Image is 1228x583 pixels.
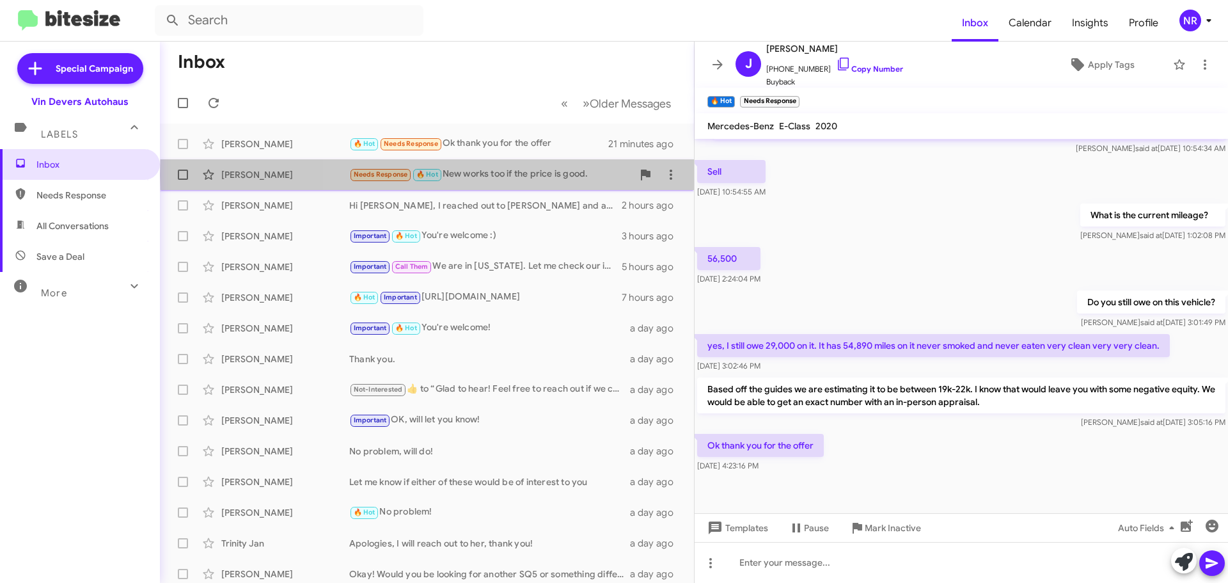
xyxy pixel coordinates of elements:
[998,4,1062,42] a: Calendar
[778,516,839,539] button: Pause
[36,158,145,171] span: Inbox
[221,383,349,396] div: [PERSON_NAME]
[354,416,387,424] span: Important
[349,321,630,335] div: You're welcome!
[561,95,568,111] span: «
[766,41,903,56] span: [PERSON_NAME]
[31,95,129,108] div: Vin Devers Autohaus
[745,54,752,74] span: J
[416,170,438,179] span: 🔥 Hot
[354,232,387,240] span: Important
[705,516,768,539] span: Templates
[1077,291,1225,314] p: Do you still owe on this vehicle?
[221,475,349,488] div: [PERSON_NAME]
[1140,317,1163,327] span: said at
[17,53,143,84] a: Special Campaign
[697,247,760,270] p: 56,500
[36,250,84,263] span: Save a Deal
[221,199,349,212] div: [PERSON_NAME]
[697,434,824,457] p: Ok thank you for the offer
[354,170,408,179] span: Needs Response
[766,76,903,88] span: Buyback
[697,274,760,284] span: [DATE] 2:24:04 PM
[590,97,671,111] span: Older Messages
[697,187,766,196] span: [DATE] 10:54:55 AM
[221,445,349,458] div: [PERSON_NAME]
[349,475,630,488] div: Let me know if either of these would be of interest to you
[707,120,774,132] span: Mercedes-Benz
[839,516,931,539] button: Mark Inactive
[865,516,921,539] span: Mark Inactive
[395,232,417,240] span: 🔥 Hot
[697,334,1170,357] p: yes, I still owe 29,000 on it. It has 54,890 miles on it never smoked and never eaten very clean ...
[354,324,387,332] span: Important
[630,506,684,519] div: a day ago
[697,461,759,470] span: [DATE] 4:23:16 PM
[622,199,684,212] div: 2 hours ago
[1119,4,1169,42] a: Profile
[1062,4,1119,42] a: Insights
[1081,317,1225,327] span: [PERSON_NAME] [DATE] 3:01:49 PM
[178,52,225,72] h1: Inbox
[815,120,837,132] span: 2020
[553,90,576,116] button: Previous
[1080,204,1225,227] p: What is the current mileage?
[221,414,349,427] div: [PERSON_NAME]
[221,568,349,580] div: [PERSON_NAME]
[779,120,810,132] span: E-Class
[1088,53,1135,76] span: Apply Tags
[1035,53,1167,76] button: Apply Tags
[36,220,109,232] span: All Conversations
[583,95,590,111] span: »
[354,140,375,148] span: 🔥 Hot
[349,382,630,397] div: ​👍​ to “ Glad to hear! Feel free to reach out if we can help in the future. ”
[349,505,630,520] div: No problem!
[766,56,903,76] span: [PHONE_NUMBER]
[630,353,684,365] div: a day ago
[1179,10,1201,31] div: NR
[630,445,684,458] div: a day ago
[630,383,684,396] div: a day ago
[630,568,684,580] div: a day ago
[349,167,633,182] div: New works too if the price is good.
[155,5,423,36] input: Search
[395,324,417,332] span: 🔥 Hot
[804,516,829,539] span: Pause
[622,291,684,304] div: 7 hours ago
[36,189,145,202] span: Needs Response
[1081,417,1225,427] span: [PERSON_NAME] [DATE] 3:05:16 PM
[697,378,1225,413] p: Based off the guides we are estimating it to be between 19k-22k. I know that would leave you with...
[41,129,78,140] span: Labels
[1080,230,1225,240] span: [PERSON_NAME] [DATE] 1:02:08 PM
[630,414,684,427] div: a day ago
[221,353,349,365] div: [PERSON_NAME]
[221,138,349,150] div: [PERSON_NAME]
[221,537,349,550] div: Trinity Jan
[354,293,375,301] span: 🔥 Hot
[349,259,622,274] div: We are in [US_STATE]. Let me check our inventory and see what we have, and we can reconnect [DATE]!
[630,322,684,335] div: a day ago
[354,262,387,271] span: Important
[697,361,760,371] span: [DATE] 3:02:46 PM
[622,260,684,273] div: 5 hours ago
[349,413,630,427] div: OK, will let you know!
[349,568,630,580] div: Okay! Would you be looking for another SQ5 or something different?
[952,4,998,42] span: Inbox
[630,475,684,488] div: a day ago
[41,287,67,299] span: More
[221,291,349,304] div: [PERSON_NAME]
[1140,417,1163,427] span: said at
[695,516,778,539] button: Templates
[221,322,349,335] div: [PERSON_NAME]
[1118,516,1179,539] span: Auto Fields
[354,385,403,394] span: Not-Interested
[56,62,133,75] span: Special Campaign
[349,353,630,365] div: Thank you.
[221,506,349,519] div: [PERSON_NAME]
[575,90,679,116] button: Next
[1140,230,1162,240] span: said at
[349,228,622,243] div: You're welcome :)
